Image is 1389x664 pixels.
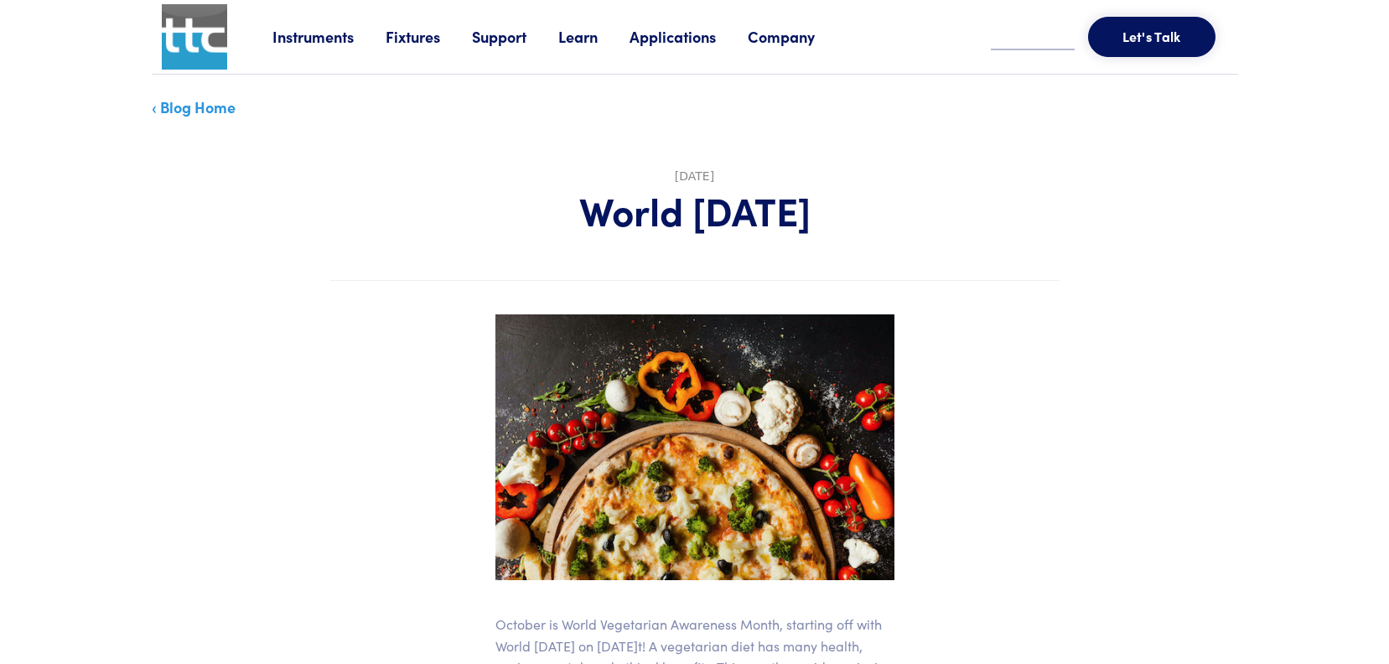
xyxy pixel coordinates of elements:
h1: World [DATE] [330,186,1060,235]
a: ‹ Blog Home [152,96,236,117]
a: Support [472,26,558,47]
time: [DATE] [675,169,714,183]
a: Fixtures [386,26,472,47]
a: Learn [558,26,630,47]
a: Company [748,26,847,47]
button: Let's Talk [1088,17,1215,57]
img: ttc_logo_1x1_v1.0.png [162,4,227,70]
a: Instruments [272,26,386,47]
a: Applications [630,26,748,47]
